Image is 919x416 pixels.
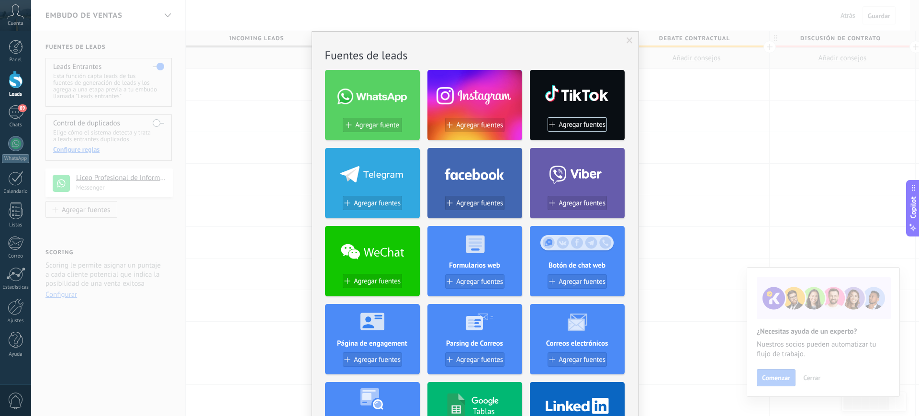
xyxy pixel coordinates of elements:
h4: Formularios web [427,261,522,270]
button: Agregar fuentes [445,352,504,367]
button: Agregar fuentes [445,196,504,210]
h2: Fuentes de leads [325,48,626,63]
button: Agregar fuentes [548,352,607,367]
span: Agregar fuentes [559,121,605,129]
button: Agregar fuentes [548,196,607,210]
h4: Correos electrónicos [530,339,625,348]
h4: Página de engagement [325,339,420,348]
span: Cuenta [8,21,23,27]
div: Ajustes [2,318,30,324]
div: WhatsApp [2,154,29,163]
span: Agregar fuentes [559,278,605,286]
span: Agregar fuentes [559,356,605,364]
button: Agregar fuentes [548,274,607,289]
span: Agregar fuentes [456,199,503,207]
span: Agregar fuentes [456,121,503,129]
div: Chats [2,122,30,128]
button: Agregar fuentes [343,274,402,288]
span: Agregar fuentes [354,277,401,285]
button: Agregar fuentes [445,274,504,289]
span: 89 [18,104,26,112]
span: Agregar fuente [355,121,399,129]
span: Agregar fuentes [559,199,605,207]
h4: Parsing de Correos [427,339,522,348]
div: Calendario [2,189,30,195]
span: Agregar fuentes [354,356,401,364]
button: Agregar fuentes [445,118,504,132]
button: Agregar fuente [343,118,402,132]
div: Leads [2,91,30,98]
button: Agregar fuentes [343,352,402,367]
button: Agregar fuentes [548,117,607,132]
div: Ayuda [2,351,30,358]
h4: Botón de chat web [530,261,625,270]
div: Estadísticas [2,284,30,291]
div: Correo [2,253,30,259]
div: Listas [2,222,30,228]
span: Agregar fuentes [456,356,503,364]
span: Copilot [908,196,918,218]
button: Agregar fuentes [343,196,402,210]
span: Agregar fuentes [354,199,401,207]
div: Panel [2,57,30,63]
span: Agregar fuentes [456,278,503,286]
